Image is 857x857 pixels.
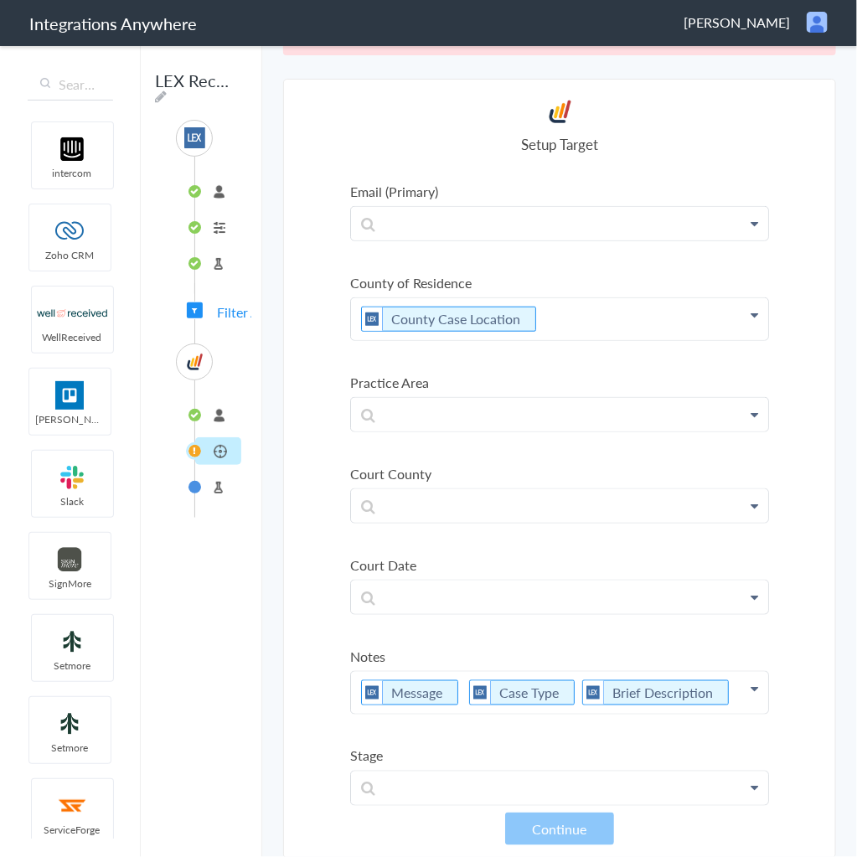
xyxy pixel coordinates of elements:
img: setmoreNew.jpg [37,627,108,656]
span: Slack [32,494,113,509]
img: serviceforge-icon.png [37,792,108,820]
label: Email (Primary) [350,182,769,201]
label: Court Date [350,555,769,575]
li: Case Type [469,680,575,705]
span: [PERSON_NAME] [29,412,111,426]
img: slack-logo.svg [37,463,108,492]
img: lex-app-logo.svg [362,307,383,331]
span: Setmore [29,741,111,755]
img: user.png [807,12,828,33]
img: Lawmatics.jpg [545,96,575,126]
img: Lawmatics.jpg [184,351,205,372]
li: County Case Location [361,307,536,332]
input: Search... [28,69,113,101]
img: wr-logo.svg [37,299,108,328]
img: signmore-logo.png [34,545,106,574]
img: lex-app-logo.svg [470,681,491,705]
span: Filter Applied [217,302,296,322]
label: Notes [350,647,769,666]
label: County of Residence [350,273,769,292]
button: Continue [505,813,614,845]
img: lex-app-logo.svg [583,681,604,705]
h4: Setup Target [350,134,769,154]
span: WellReceived [32,330,113,344]
span: ServiceForge [32,823,113,837]
label: Practice Area [350,373,769,392]
img: lex-app-logo.svg [184,127,205,148]
label: Stage [350,746,769,766]
img: lex-app-logo.svg [362,681,383,705]
span: intercom [32,166,113,180]
img: setmoreNew.jpg [34,710,106,738]
li: Brief Description [582,680,729,705]
span: [PERSON_NAME] [684,13,790,32]
span: Zoho CRM [29,248,111,262]
img: intercom-logo.svg [37,135,108,163]
h1: Integrations Anywhere [29,12,197,35]
span: SignMore [29,576,111,591]
img: zoho-logo.svg [34,217,106,245]
label: Court County [350,464,769,483]
img: trello.png [34,381,106,410]
li: Message [361,680,458,705]
span: Setmore [32,658,113,673]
